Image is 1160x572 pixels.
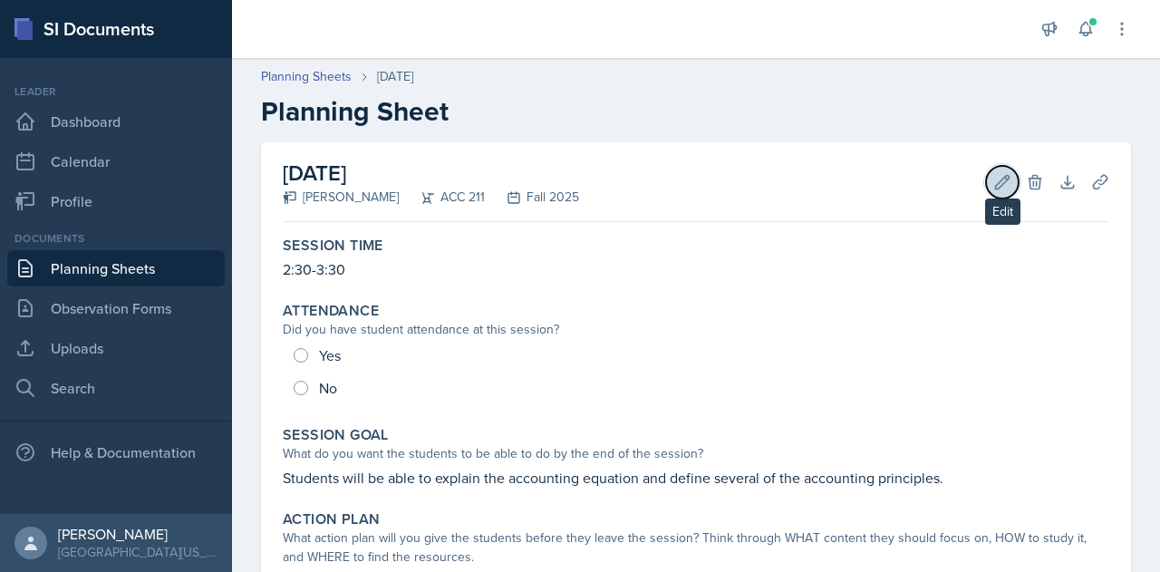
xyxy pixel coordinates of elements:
[7,143,225,179] a: Calendar
[58,543,217,561] div: [GEOGRAPHIC_DATA][US_STATE] in [GEOGRAPHIC_DATA]
[283,258,1109,280] p: 2:30-3:30
[283,302,379,320] label: Attendance
[7,330,225,366] a: Uploads
[283,528,1109,567] div: What action plan will you give the students before they leave the session? Think through WHAT con...
[7,83,225,100] div: Leader
[283,444,1109,463] div: What do you want the students to be able to do by the end of the session?
[485,188,579,207] div: Fall 2025
[283,426,389,444] label: Session Goal
[283,237,383,255] label: Session Time
[261,95,1131,128] h2: Planning Sheet
[283,320,1109,339] div: Did you have student attendance at this session?
[7,230,225,247] div: Documents
[377,67,413,86] div: [DATE]
[261,67,352,86] a: Planning Sheets
[7,370,225,406] a: Search
[7,290,225,326] a: Observation Forms
[7,183,225,219] a: Profile
[986,166,1019,199] button: Edit
[283,467,1109,489] p: Students will be able to explain the accounting equation and define several of the accounting pri...
[7,434,225,470] div: Help & Documentation
[283,510,380,528] label: Action Plan
[7,103,225,140] a: Dashboard
[283,157,579,189] h2: [DATE]
[399,188,485,207] div: ACC 211
[58,525,217,543] div: [PERSON_NAME]
[7,250,225,286] a: Planning Sheets
[283,188,399,207] div: [PERSON_NAME]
